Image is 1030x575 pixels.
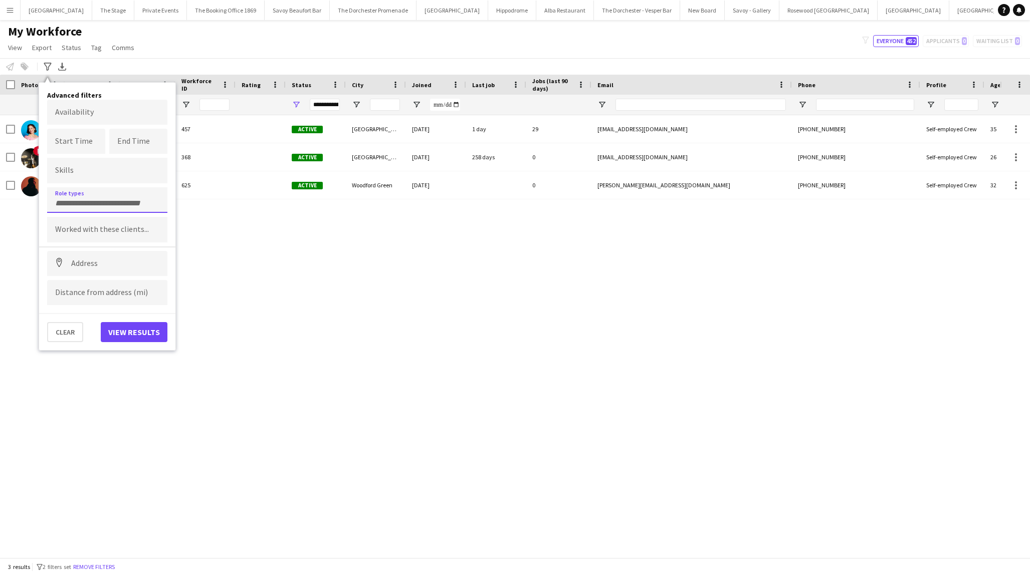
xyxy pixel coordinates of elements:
a: Tag [87,41,106,54]
div: [GEOGRAPHIC_DATA] [346,115,406,143]
div: Self-employed Crew [920,115,984,143]
button: The Dorchester Promenade [330,1,417,20]
button: [GEOGRAPHIC_DATA] [21,1,92,20]
span: Jobs (last 90 days) [532,77,573,92]
input: Workforce ID Filter Input [199,99,230,111]
img: Francisco Garcia de Paredes [21,148,41,168]
div: [DATE] [406,171,466,199]
button: [GEOGRAPHIC_DATA] [878,1,949,20]
div: [DATE] [406,115,466,143]
button: Private Events [134,1,187,20]
div: [EMAIL_ADDRESS][DOMAIN_NAME] [591,115,792,143]
div: 1 day [466,115,526,143]
a: Comms [108,41,138,54]
button: Rosewood [GEOGRAPHIC_DATA] [779,1,878,20]
input: Type to search clients... [55,225,159,234]
button: [GEOGRAPHIC_DATA] [949,1,1021,20]
div: 625 [175,171,236,199]
button: The Stage [92,1,134,20]
div: [PHONE_NUMBER] [792,143,920,171]
div: [PHONE_NUMBER] [792,171,920,199]
button: Open Filter Menu [292,100,301,109]
span: Status [292,81,311,89]
div: 368 [175,143,236,171]
div: 29 [526,115,591,143]
div: 0 [526,143,591,171]
div: [PHONE_NUMBER] [792,115,920,143]
button: Open Filter Menu [990,100,999,109]
span: My Workforce [8,24,82,39]
div: Self-employed Crew [920,171,984,199]
input: Profile Filter Input [944,99,978,111]
span: First Name [71,81,102,89]
div: 258 days [466,143,526,171]
span: Phone [798,81,815,89]
span: Tag [91,43,102,52]
input: Email Filter Input [615,99,786,111]
button: Open Filter Menu [926,100,935,109]
span: Workforce ID [181,77,218,92]
button: Savoy Beaufort Bar [265,1,330,20]
span: Active [292,182,323,189]
span: Last Name [126,81,156,89]
span: Comms [112,43,134,52]
app-action-btn: Export XLSX [56,61,68,73]
button: Open Filter Menu [181,100,190,109]
span: Status [62,43,81,52]
button: Open Filter Menu [798,100,807,109]
a: Status [58,41,85,54]
div: [EMAIL_ADDRESS][DOMAIN_NAME] [591,143,792,171]
span: Active [292,126,323,133]
div: 35 [984,115,1026,143]
span: Rating [242,81,261,89]
span: 452 [906,37,917,45]
input: City Filter Input [370,99,400,111]
span: Active [292,154,323,161]
input: Type to search skills... [55,166,159,175]
button: Hippodrome [488,1,536,20]
button: Open Filter Menu [412,100,421,109]
app-action-btn: Advanced filters [42,61,54,73]
img: Frances Madden [21,120,41,140]
div: [DATE] [406,143,466,171]
button: Alba Restaurant [536,1,594,20]
button: New Board [680,1,725,20]
div: 32 [984,171,1026,199]
span: Profile [926,81,946,89]
button: Everyone452 [873,35,919,47]
div: [GEOGRAPHIC_DATA] [346,143,406,171]
button: View results [101,322,167,342]
input: Joined Filter Input [430,99,460,111]
span: Last job [472,81,495,89]
div: Woodford Green [346,171,406,199]
button: Savoy - Gallery [725,1,779,20]
span: Email [597,81,613,89]
input: Phone Filter Input [816,99,914,111]
button: Clear [47,322,83,342]
span: View [8,43,22,52]
button: The Dorchester - Vesper Bar [594,1,680,20]
span: 2 filters set [43,563,71,570]
span: ! [33,146,43,156]
div: Self-employed Crew [920,143,984,171]
button: [GEOGRAPHIC_DATA] [417,1,488,20]
span: City [352,81,363,89]
button: The Booking Office 1869 [187,1,265,20]
h4: Advanced filters [47,91,167,100]
span: Joined [412,81,432,89]
div: 457 [175,115,236,143]
input: Type to search role types... [55,199,159,208]
div: [PERSON_NAME][EMAIL_ADDRESS][DOMAIN_NAME] [591,171,792,199]
div: 0 [526,171,591,199]
div: 26 [984,143,1026,171]
a: Export [28,41,56,54]
button: Remove filters [71,561,117,572]
span: Age [990,81,1001,89]
span: Export [32,43,52,52]
a: View [4,41,26,54]
button: Open Filter Menu [597,100,606,109]
button: Open Filter Menu [352,100,361,109]
span: Photo [21,81,38,89]
img: Frazer Robinson [21,176,41,196]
